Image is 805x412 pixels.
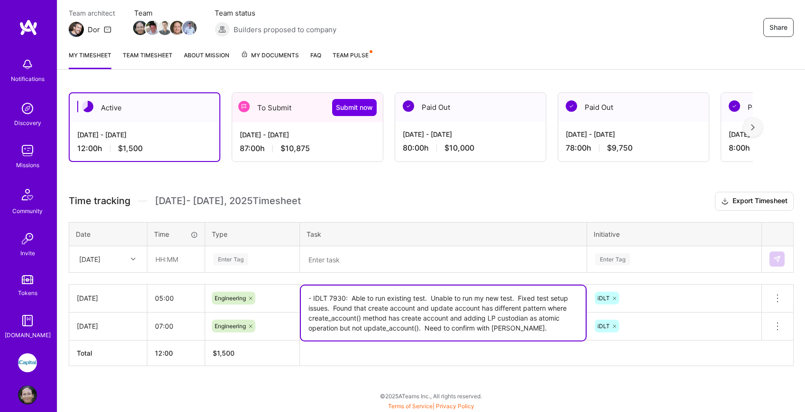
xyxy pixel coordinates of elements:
div: Paid Out [395,93,546,122]
div: 78:00 h [566,143,701,153]
span: Engineering [215,322,246,330]
span: My Documents [241,50,299,61]
span: Time tracking [69,195,130,207]
a: My Documents [241,50,299,69]
div: [DOMAIN_NAME] [5,330,51,340]
img: Builders proposed to company [215,22,230,37]
a: FAQ [310,50,321,69]
a: Terms of Service [388,403,433,410]
div: [DATE] - [DATE] [566,129,701,139]
a: Team Member Avatar [134,20,146,36]
span: Team status [215,8,336,18]
div: 80:00 h [403,143,538,153]
img: To Submit [238,101,250,112]
span: Submit now [336,103,373,112]
span: Engineering [215,295,246,302]
span: $9,750 [607,143,633,153]
img: Team Member Avatar [182,21,197,35]
div: To Submit [232,93,383,122]
div: Enter Tag [595,252,630,267]
a: Privacy Policy [436,403,474,410]
div: [DATE] [77,321,139,331]
div: Time [154,229,198,239]
div: [DATE] [77,293,139,303]
img: Team Member Avatar [145,21,160,35]
div: [DATE] [79,254,100,264]
span: $10,875 [280,143,310,153]
img: User Avatar [18,385,37,404]
input: HH:MM [147,286,205,311]
div: Enter Tag [213,252,248,267]
a: Team Member Avatar [171,20,183,36]
span: Team architect [69,8,115,18]
img: Team Member Avatar [133,21,147,35]
textarea: - IDLT 7930: Able to run existing test. Unable to run my new test. Fixed test setup issues. Found... [301,286,586,340]
span: Share [769,23,787,32]
img: right [751,124,755,131]
a: Team Member Avatar [159,20,171,36]
span: Builders proposed to company [234,25,336,35]
a: About Mission [184,50,229,69]
img: Paid Out [729,100,740,112]
a: My timesheet [69,50,111,69]
span: iDLT [597,322,610,330]
th: Type [205,222,300,246]
input: HH:MM [148,247,204,272]
div: [DATE] - [DATE] [403,129,538,139]
div: 12:00 h [77,143,212,153]
img: Submit [773,255,781,263]
img: Team Architect [69,22,84,37]
img: Community [16,183,39,206]
div: Notifications [11,74,45,84]
div: Discovery [14,118,41,128]
img: Team Member Avatar [170,21,184,35]
button: Export Timesheet [715,192,794,211]
div: Invite [20,248,35,258]
th: 12:00 [147,340,205,366]
div: Paid Out [558,93,709,122]
div: 87:00 h [240,143,375,153]
a: Team Member Avatar [146,20,159,36]
img: tokens [22,275,33,284]
img: guide book [18,311,37,330]
span: iDLT [597,295,610,302]
th: Date [69,222,147,246]
span: | [388,403,474,410]
a: Team Pulse [333,50,371,69]
div: Tokens [18,288,37,298]
th: Total [69,340,147,366]
span: Team [134,8,196,18]
div: Community [12,206,43,216]
div: [DATE] - [DATE] [240,130,375,140]
img: Team Member Avatar [158,21,172,35]
img: Paid Out [403,100,414,112]
img: Invite [18,229,37,248]
img: Active [82,101,93,112]
span: Team Pulse [333,52,369,59]
div: Active [70,93,219,122]
img: Paid Out [566,100,577,112]
button: Share [763,18,794,37]
img: teamwork [18,141,37,160]
div: © 2025 ATeams Inc., All rights reserved. [57,384,805,408]
span: $10,000 [444,143,474,153]
i: icon Chevron [131,257,136,261]
span: $1,500 [118,143,143,153]
a: Team Member Avatar [183,20,196,36]
img: discovery [18,99,37,118]
div: [DATE] - [DATE] [77,130,212,140]
i: icon Download [721,197,729,206]
div: Dor [88,25,100,35]
img: logo [19,19,38,36]
a: User Avatar [16,385,39,404]
a: iCapital: Build and maintain RESTful API [16,353,39,372]
input: HH:MM [147,313,205,339]
div: Missions [16,160,39,170]
div: Initiative [594,229,755,239]
img: iCapital: Build and maintain RESTful API [18,353,37,372]
button: Submit now [332,99,377,116]
a: Team timesheet [123,50,172,69]
i: icon Mail [104,26,111,33]
span: $ 1,500 [213,349,235,357]
span: [DATE] - [DATE] , 2025 Timesheet [155,195,301,207]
